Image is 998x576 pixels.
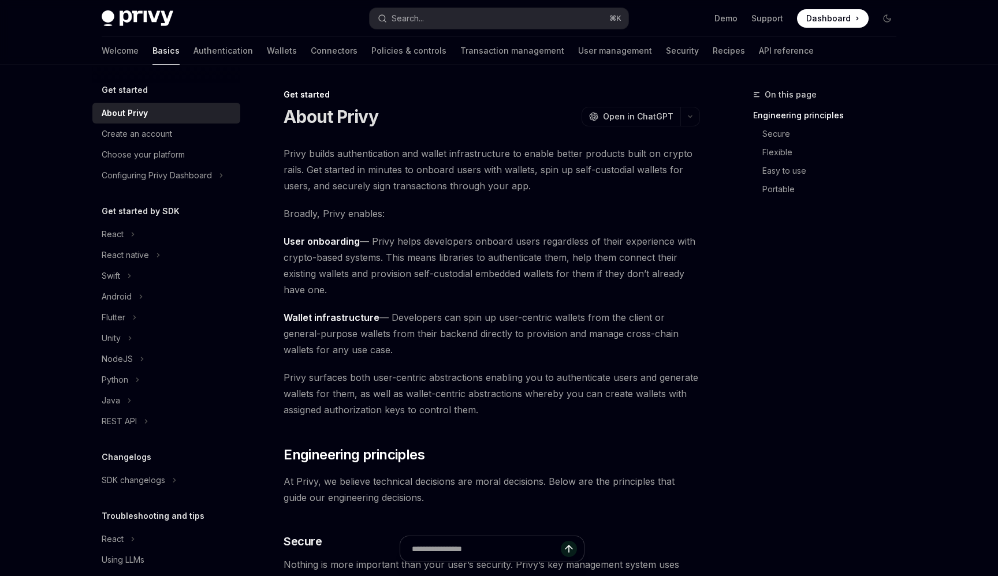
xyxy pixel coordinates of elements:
[102,532,124,546] div: React
[284,309,700,358] span: — Developers can spin up user-centric wallets from the client or general-purpose wallets from the...
[284,106,378,127] h1: About Privy
[102,352,133,366] div: NodeJS
[102,553,144,567] div: Using LLMs
[102,373,128,387] div: Python
[102,10,173,27] img: dark logo
[92,124,240,144] a: Create an account
[759,37,814,65] a: API reference
[284,205,700,222] span: Broadly, Privy enables:
[102,169,212,182] div: Configuring Privy Dashboard
[102,248,149,262] div: React native
[284,473,700,506] span: At Privy, we believe technical decisions are moral decisions. Below are the principles that guide...
[797,9,869,28] a: Dashboard
[102,148,185,162] div: Choose your platform
[753,106,906,125] a: Engineering principles
[714,13,738,24] a: Demo
[102,331,121,345] div: Unity
[102,204,180,218] h5: Get started by SDK
[762,180,906,199] a: Portable
[578,37,652,65] a: User management
[102,227,124,241] div: React
[102,509,204,523] h5: Troubleshooting and tips
[284,369,700,418] span: Privy surfaces both user-centric abstractions enabling you to authenticate users and generate wal...
[806,13,851,24] span: Dashboard
[102,414,137,428] div: REST API
[284,235,360,247] strong: User onboarding
[603,111,673,122] span: Open in ChatGPT
[92,549,240,570] a: Using LLMs
[284,446,424,464] span: Engineering principles
[267,37,297,65] a: Wallets
[582,107,680,126] button: Open in ChatGPT
[392,12,424,25] div: Search...
[102,83,148,97] h5: Get started
[102,394,120,407] div: Java
[193,37,253,65] a: Authentication
[765,88,817,102] span: On this page
[152,37,180,65] a: Basics
[878,9,896,28] button: Toggle dark mode
[102,450,151,464] h5: Changelogs
[713,37,745,65] a: Recipes
[371,37,446,65] a: Policies & controls
[284,233,700,298] span: — Privy helps developers onboard users regardless of their experience with crypto-based systems. ...
[609,14,621,23] span: ⌘ K
[762,125,906,143] a: Secure
[666,37,699,65] a: Security
[370,8,628,29] button: Search...⌘K
[102,290,132,304] div: Android
[102,269,120,283] div: Swift
[762,162,906,180] a: Easy to use
[284,312,379,323] strong: Wallet infrastructure
[102,473,165,487] div: SDK changelogs
[102,127,172,141] div: Create an account
[92,103,240,124] a: About Privy
[284,89,700,100] div: Get started
[561,541,577,557] button: Send message
[102,311,125,324] div: Flutter
[311,37,358,65] a: Connectors
[460,37,564,65] a: Transaction management
[102,37,139,65] a: Welcome
[92,144,240,165] a: Choose your platform
[102,106,148,120] div: About Privy
[284,145,700,194] span: Privy builds authentication and wallet infrastructure to enable better products built on crypto r...
[762,143,906,162] a: Flexible
[751,13,783,24] a: Support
